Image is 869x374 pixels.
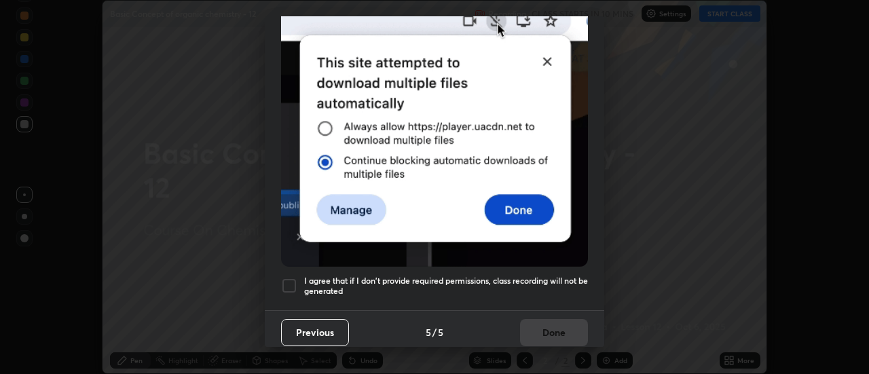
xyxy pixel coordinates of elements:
[281,319,349,346] button: Previous
[432,325,437,339] h4: /
[426,325,431,339] h4: 5
[304,276,588,297] h5: I agree that if I don't provide required permissions, class recording will not be generated
[438,325,443,339] h4: 5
